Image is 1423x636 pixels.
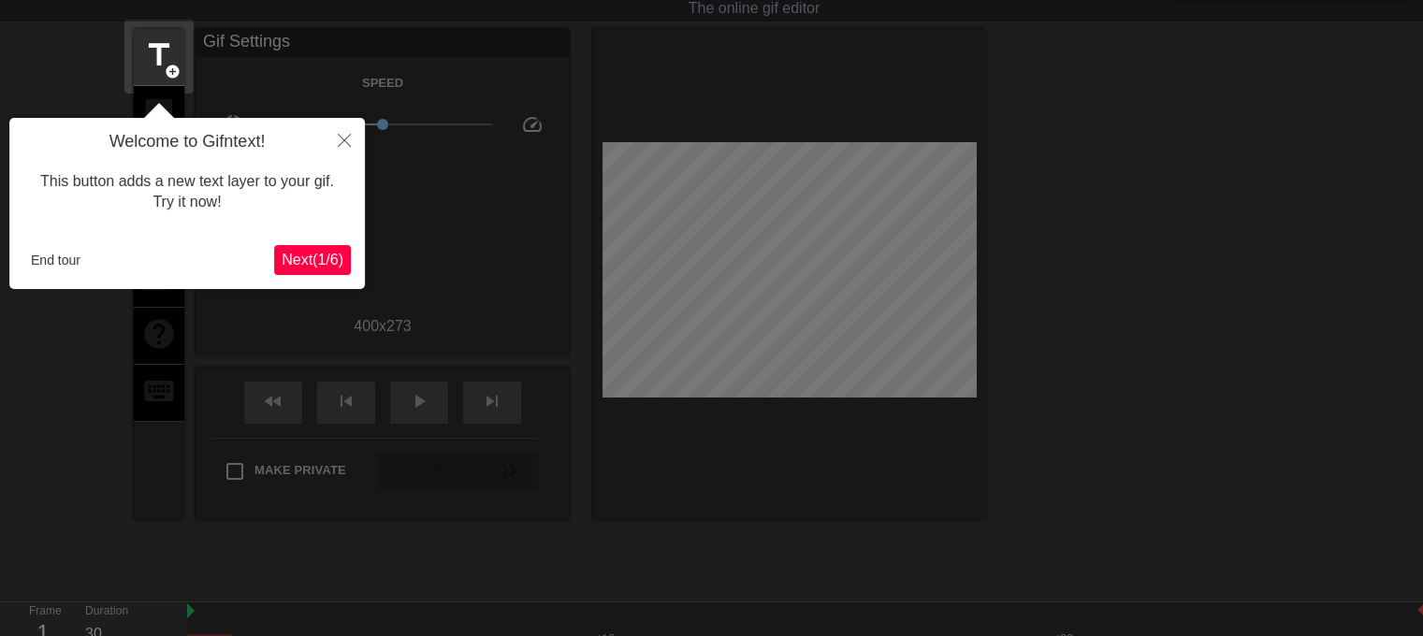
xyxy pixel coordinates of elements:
button: Next [274,245,351,275]
button: End tour [23,246,88,274]
div: This button adds a new text layer to your gif. Try it now! [23,152,351,232]
h4: Welcome to Gifntext! [23,132,351,152]
span: Next ( 1 / 6 ) [282,252,343,267]
button: Close [324,118,365,161]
